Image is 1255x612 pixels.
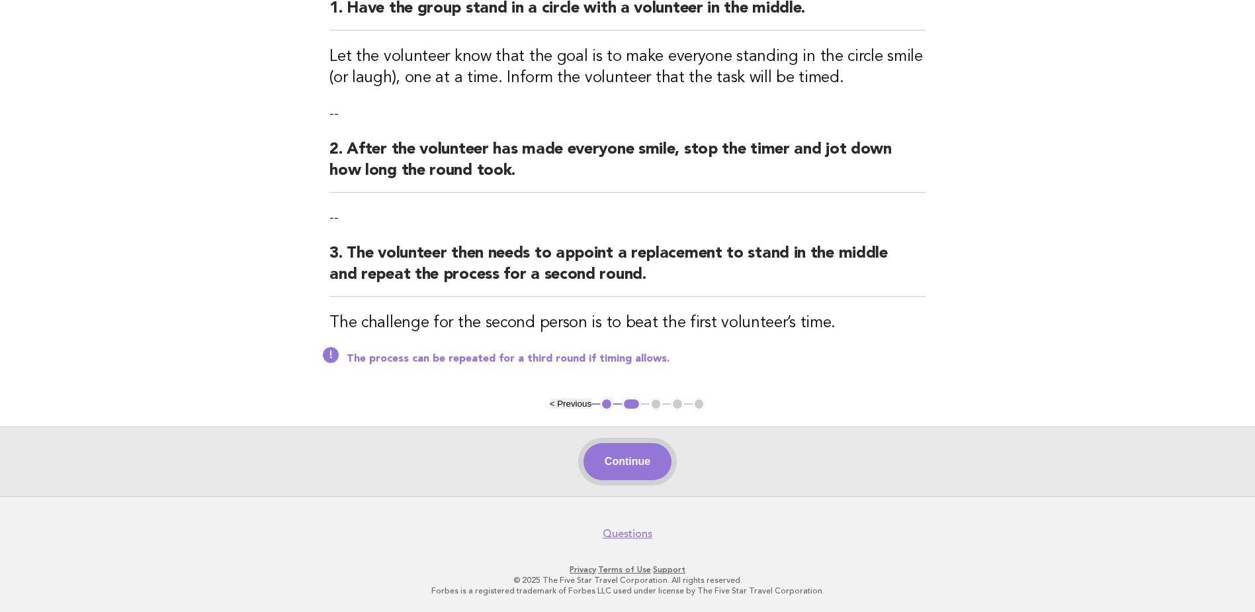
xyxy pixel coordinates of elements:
a: Questions [603,527,652,540]
h3: The challenge for the second person is to beat the first volunteer’s time. [329,313,926,334]
p: · · [223,564,1033,575]
button: 1 [600,397,613,411]
button: Continue [584,443,671,480]
button: 2 [622,397,641,411]
h3: Let the volunteer know that the goal is to make everyone standing in the circle smile (or laugh),... [329,46,926,89]
button: < Previous [550,399,591,409]
p: -- [329,209,926,227]
p: The process can be repeated for a third round if timing allows. [347,352,926,366]
p: Forbes is a registered trademark of Forbes LLC used under license by The Five Star Travel Corpora... [223,586,1033,596]
a: Terms of Use [598,565,651,574]
p: -- [329,105,926,123]
h2: 3. The volunteer then needs to appoint a replacement to stand in the middle and repeat the proces... [329,243,926,297]
h2: 2. After the volunteer has made everyone smile, stop the timer and jot down how long the round took. [329,139,926,193]
a: Privacy [570,565,596,574]
p: © 2025 The Five Star Travel Corporation. All rights reserved. [223,575,1033,586]
a: Support [653,565,685,574]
